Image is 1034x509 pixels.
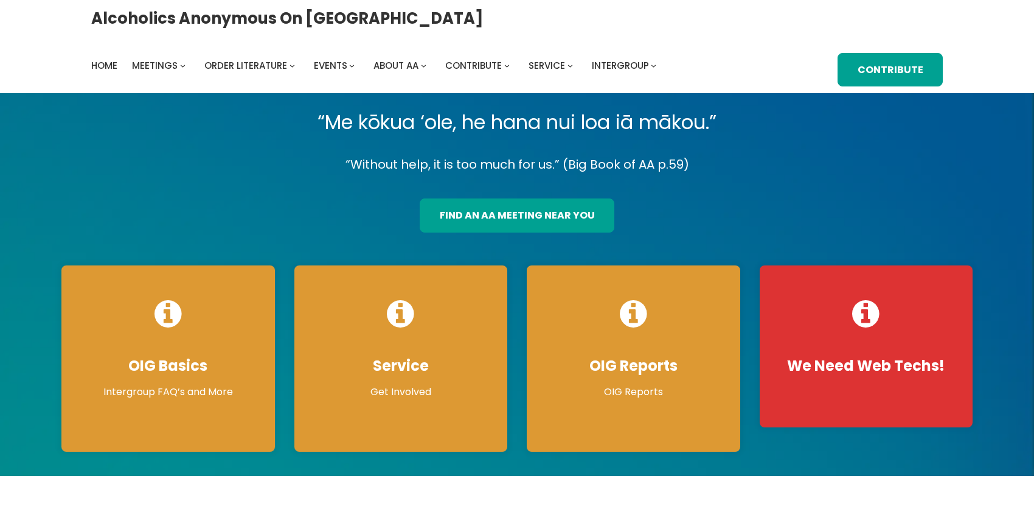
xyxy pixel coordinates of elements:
[314,57,347,74] a: Events
[838,53,943,87] a: Contribute
[529,57,565,74] a: Service
[204,59,287,72] span: Order Literature
[373,59,418,72] span: About AA
[539,385,728,399] p: OIG Reports
[539,357,728,375] h4: OIG Reports
[504,63,510,68] button: Contribute submenu
[307,357,496,375] h4: Service
[314,59,347,72] span: Events
[91,57,661,74] nav: Intergroup
[373,57,418,74] a: About AA
[421,63,426,68] button: About AA submenu
[91,4,484,32] a: Alcoholics Anonymous on [GEOGRAPHIC_DATA]
[132,59,178,72] span: Meetings
[420,198,614,233] a: find an aa meeting near you
[74,385,263,399] p: Intergroup FAQ’s and More
[52,154,982,175] p: “Without help, it is too much for us.” (Big Book of AA p.59)
[529,59,565,72] span: Service
[132,57,178,74] a: Meetings
[592,59,649,72] span: Intergroup
[772,357,961,375] h4: We Need Web Techs!
[567,63,573,68] button: Service submenu
[180,63,186,68] button: Meetings submenu
[651,63,656,68] button: Intergroup submenu
[592,57,649,74] a: Intergroup
[445,59,502,72] span: Contribute
[445,57,502,74] a: Contribute
[307,385,496,399] p: Get Involved
[52,105,982,139] p: “Me kōkua ‘ole, he hana nui loa iā mākou.”
[74,357,263,375] h4: OIG Basics
[91,59,117,72] span: Home
[290,63,295,68] button: Order Literature submenu
[349,63,355,68] button: Events submenu
[91,57,117,74] a: Home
